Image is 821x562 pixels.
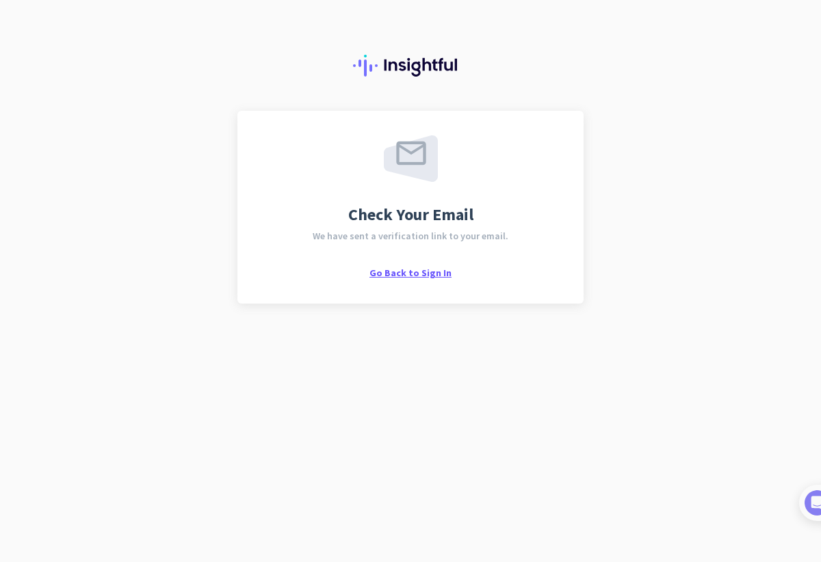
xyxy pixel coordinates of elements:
[384,135,438,182] img: email-sent
[348,206,473,223] span: Check Your Email
[313,231,508,241] span: We have sent a verification link to your email.
[353,55,468,77] img: Insightful
[369,267,452,279] span: Go Back to Sign In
